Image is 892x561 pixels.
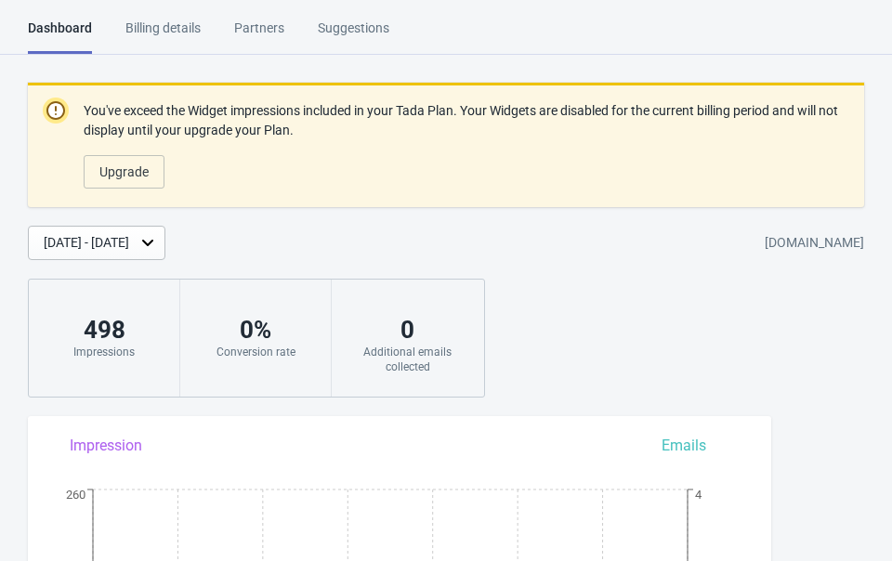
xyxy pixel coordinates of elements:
div: 0 [350,315,465,345]
div: 498 [47,315,161,345]
div: Partners [234,19,284,51]
tspan: 260 [66,488,85,502]
span: Upgrade [99,164,149,179]
div: [DOMAIN_NAME] [765,227,864,260]
tspan: 4 [695,488,702,502]
div: Additional emails collected [350,345,465,374]
p: You've exceed the Widget impressions included in your Tada Plan. Your Widgets are disabled for th... [84,101,849,140]
div: [DATE] - [DATE] [44,233,129,253]
div: Suggestions [318,19,389,51]
div: Dashboard [28,19,92,54]
button: Upgrade [84,155,164,189]
div: Conversion rate [199,345,312,359]
div: Impressions [47,345,161,359]
div: 0 % [199,315,312,345]
div: Billing details [125,19,201,51]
